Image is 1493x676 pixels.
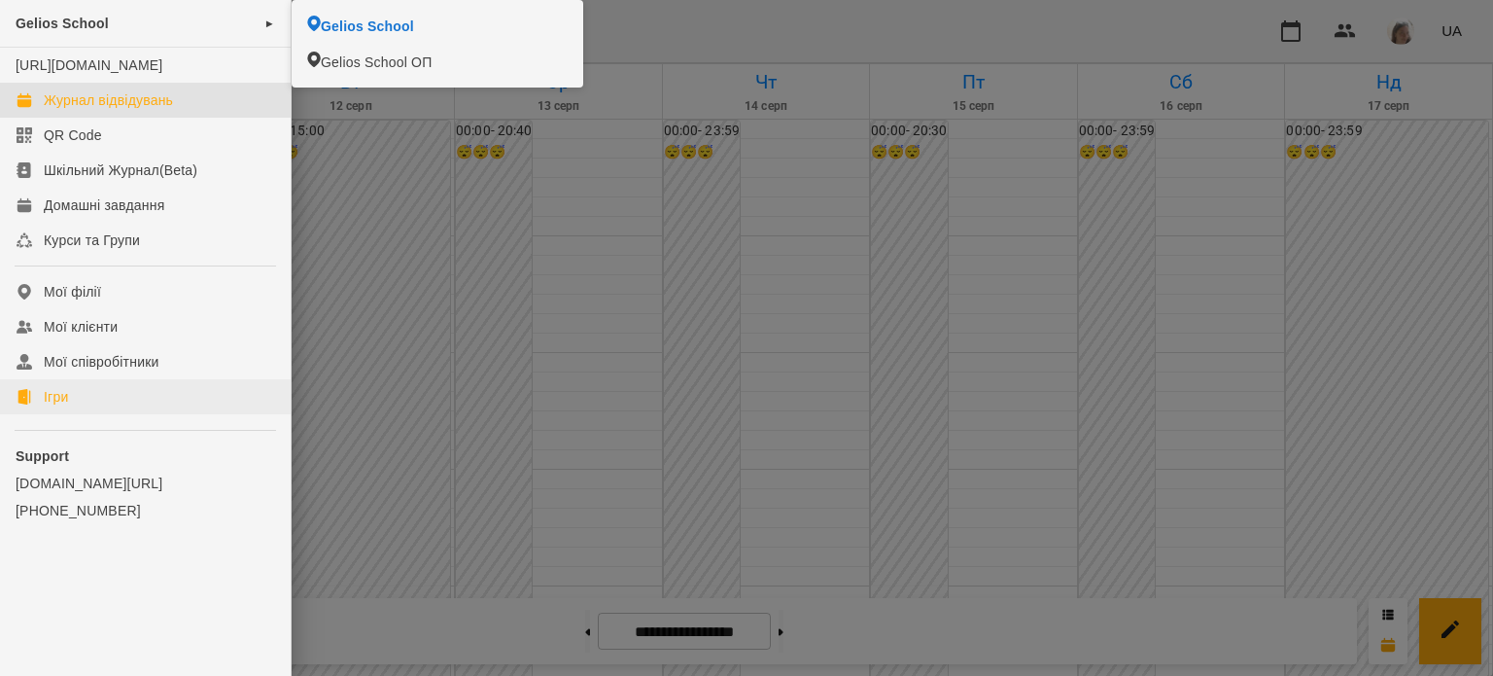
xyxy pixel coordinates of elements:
div: Курси та Групи [44,231,140,250]
span: Gelios School [16,16,109,31]
div: Домашні завдання [44,196,164,215]
a: [URL][DOMAIN_NAME] [16,57,162,73]
div: Мої філії [44,282,101,302]
span: Gelios School ОП [321,53,432,72]
div: Мої співробітники [44,352,159,372]
a: [PHONE_NUMBER] [16,501,275,520]
div: Журнал відвідувань [44,90,173,110]
div: Ігри [44,387,68,407]
a: [DOMAIN_NAME][URL] [16,474,275,493]
p: Support [16,446,275,466]
div: QR Code [44,125,102,145]
span: ► [264,16,275,31]
div: Мої клієнти [44,317,118,337]
span: Gelios School [321,17,414,36]
div: Шкільний Журнал(Beta) [44,160,197,180]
